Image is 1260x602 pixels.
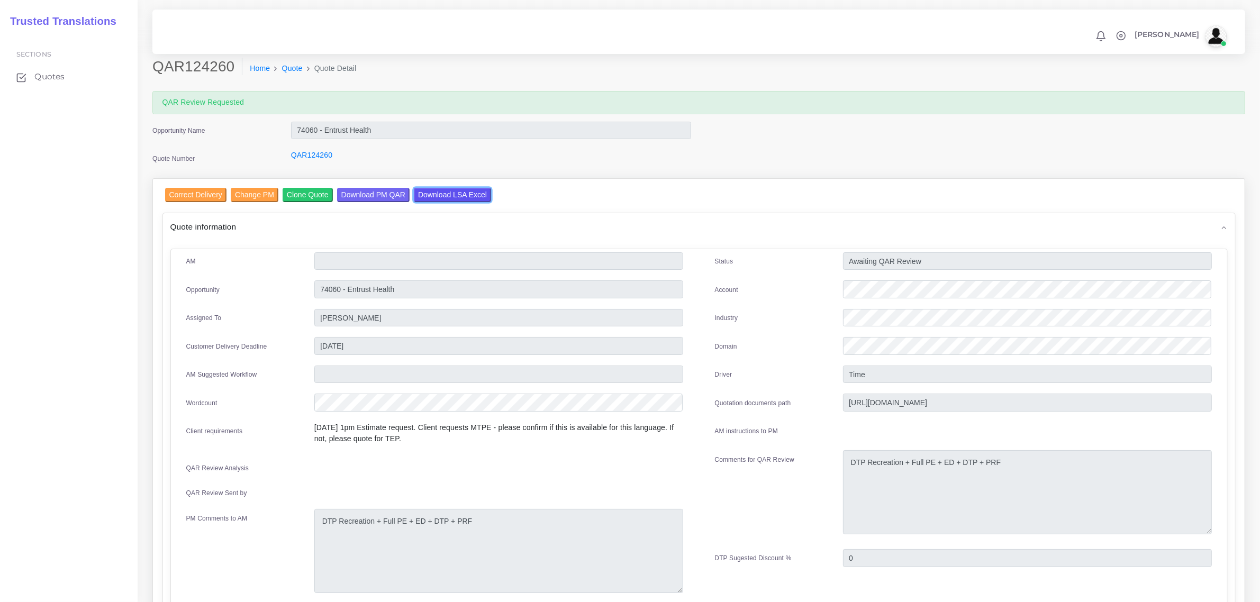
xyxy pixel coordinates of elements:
[186,313,222,323] label: Assigned To
[1129,25,1230,47] a: [PERSON_NAME]avatar
[186,285,220,295] label: Opportunity
[186,488,247,498] label: QAR Review Sent by
[715,455,794,464] label: Comments for QAR Review
[715,426,778,436] label: AM instructions to PM
[152,58,242,76] h2: QAR124260
[231,188,278,202] input: Change PM
[715,257,733,266] label: Status
[34,71,65,83] span: Quotes
[337,188,410,202] input: Download PM QAR
[8,66,130,88] a: Quotes
[186,398,217,408] label: Wordcount
[152,154,195,163] label: Quote Number
[715,285,738,295] label: Account
[843,450,1212,534] textarea: DTP Recreation + Full PE + ED + DTP + PRF
[715,553,792,563] label: DTP Sugested Discount %
[152,126,205,135] label: Opportunity Name
[1135,31,1200,38] span: [PERSON_NAME]
[414,188,491,202] input: Download LSA Excel
[715,398,791,408] label: Quotation documents path
[715,342,737,351] label: Domain
[152,91,1245,114] div: QAR Review Requested
[3,13,116,30] a: Trusted Translations
[3,15,116,28] h2: Trusted Translations
[186,370,257,379] label: AM Suggested Workflow
[283,188,333,202] input: Clone Quote
[715,313,738,323] label: Industry
[314,509,683,593] textarea: DTP Recreation + Full PE + ED + DTP + PRF
[186,342,267,351] label: Customer Delivery Deadline
[314,309,683,327] input: pm
[170,221,237,233] span: Quote information
[715,370,732,379] label: Driver
[186,426,243,436] label: Client requirements
[282,63,303,74] a: Quote
[186,257,196,266] label: AM
[314,422,683,444] p: [DATE] 1pm Estimate request. Client requests MTPE - please confirm if this is available for this ...
[16,50,51,58] span: Sections
[291,151,332,159] a: QAR124260
[186,463,249,473] label: QAR Review Analysis
[165,188,226,202] input: Correct Delivery
[163,213,1235,240] div: Quote information
[303,63,357,74] li: Quote Detail
[250,63,270,74] a: Home
[186,514,248,523] label: PM Comments to AM
[1205,25,1227,47] img: avatar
